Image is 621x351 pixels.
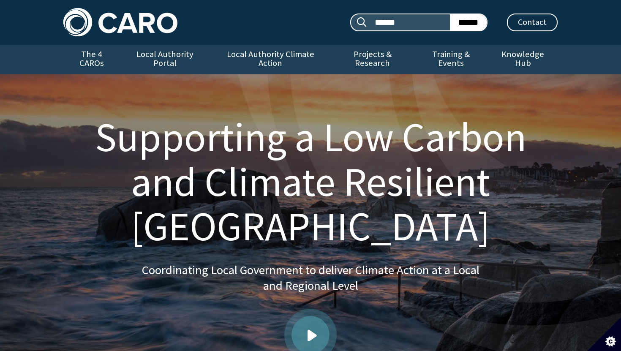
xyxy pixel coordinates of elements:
[587,317,621,351] button: Set cookie preferences
[63,45,120,74] a: The 4 CAROs
[142,262,479,294] p: Coordinating Local Government to deliver Climate Action at a Local and Regional Level
[488,45,558,74] a: Knowledge Hub
[507,14,558,31] a: Contact
[414,45,488,74] a: Training & Events
[63,8,177,36] img: Caro logo
[331,45,414,74] a: Projects & Research
[210,45,330,74] a: Local Authority Climate Action
[120,45,210,74] a: Local Authority Portal
[74,115,547,249] h1: Supporting a Low Carbon and Climate Resilient [GEOGRAPHIC_DATA]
